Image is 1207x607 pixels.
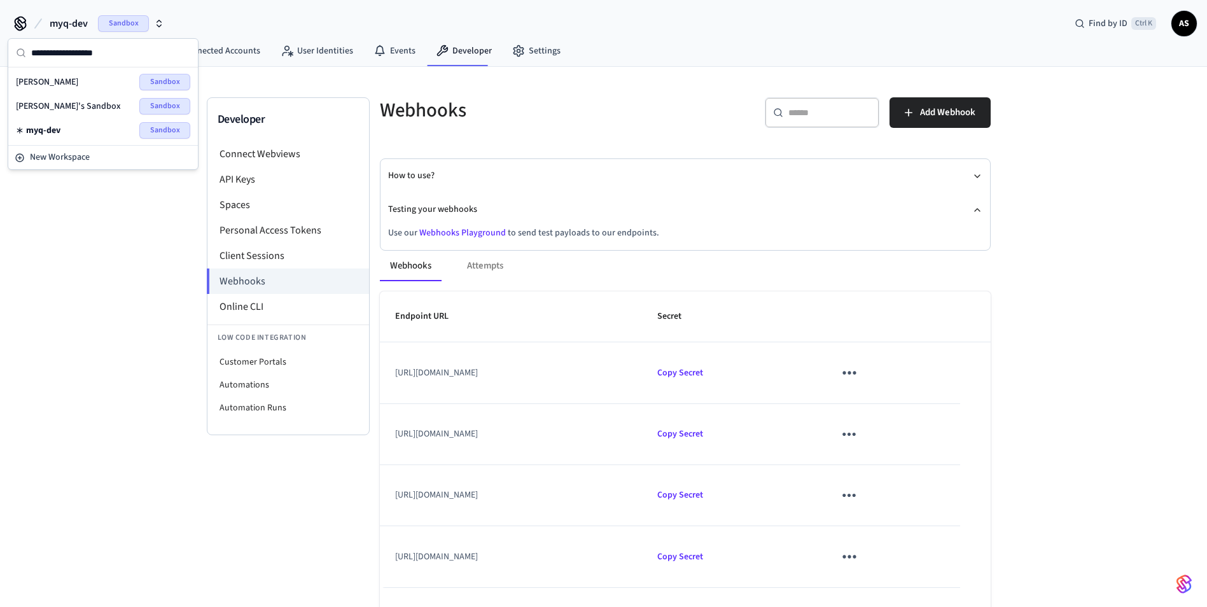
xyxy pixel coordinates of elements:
span: Sandbox [98,15,149,32]
li: Client Sessions [207,243,369,269]
button: Testing your webhooks [388,193,982,227]
img: SeamLogoGradient.69752ec5.svg [1176,574,1192,594]
li: Personal Access Tokens [207,218,369,243]
span: Copied! [657,428,703,440]
span: Sandbox [139,74,190,90]
li: Connect Webviews [207,141,369,167]
li: API Keys [207,167,369,192]
button: Webhooks [380,251,442,281]
td: [URL][DOMAIN_NAME] [380,404,643,465]
button: Add Webhook [890,97,991,128]
span: Copied! [657,489,703,501]
span: Endpoint URL [395,307,465,326]
button: How to use? [388,159,982,193]
li: Customer Portals [207,351,369,373]
span: Copied! [657,550,703,563]
li: Automation Runs [207,396,369,419]
span: Sandbox [139,98,190,115]
td: [URL][DOMAIN_NAME] [380,342,643,403]
table: sticky table [380,291,991,588]
span: Find by ID [1089,17,1127,30]
li: Webhooks [207,269,369,294]
span: [PERSON_NAME]'s Sandbox [16,100,121,113]
span: myq-dev [26,124,60,137]
span: [PERSON_NAME] [16,76,78,88]
span: Sandbox [139,122,190,139]
a: Events [363,39,426,62]
span: myq-dev [50,16,88,31]
button: AS [1171,11,1197,36]
div: Find by IDCtrl K [1064,12,1166,35]
span: AS [1173,12,1196,35]
span: Ctrl K [1131,17,1156,30]
li: Online CLI [207,294,369,319]
li: Low Code Integration [207,324,369,351]
div: Testing your webhooks [388,227,982,250]
li: Automations [207,373,369,396]
span: Secret [657,307,698,326]
a: Settings [502,39,571,62]
a: User Identities [270,39,363,62]
a: Connected Accounts [155,39,270,62]
p: Use our to send test payloads to our endpoints. [388,227,982,240]
h3: Developer [218,111,359,129]
div: ant example [380,251,991,281]
button: New Workspace [10,147,197,168]
a: Webhooks Playground [419,227,506,239]
span: Add Webhook [920,104,975,121]
li: Spaces [207,192,369,218]
span: New Workspace [30,151,90,164]
a: Developer [426,39,502,62]
td: [URL][DOMAIN_NAME] [380,465,643,526]
div: Suggestions [8,67,198,145]
span: Copied! [657,366,703,379]
td: [URL][DOMAIN_NAME] [380,526,643,587]
h5: Webhooks [380,97,678,123]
